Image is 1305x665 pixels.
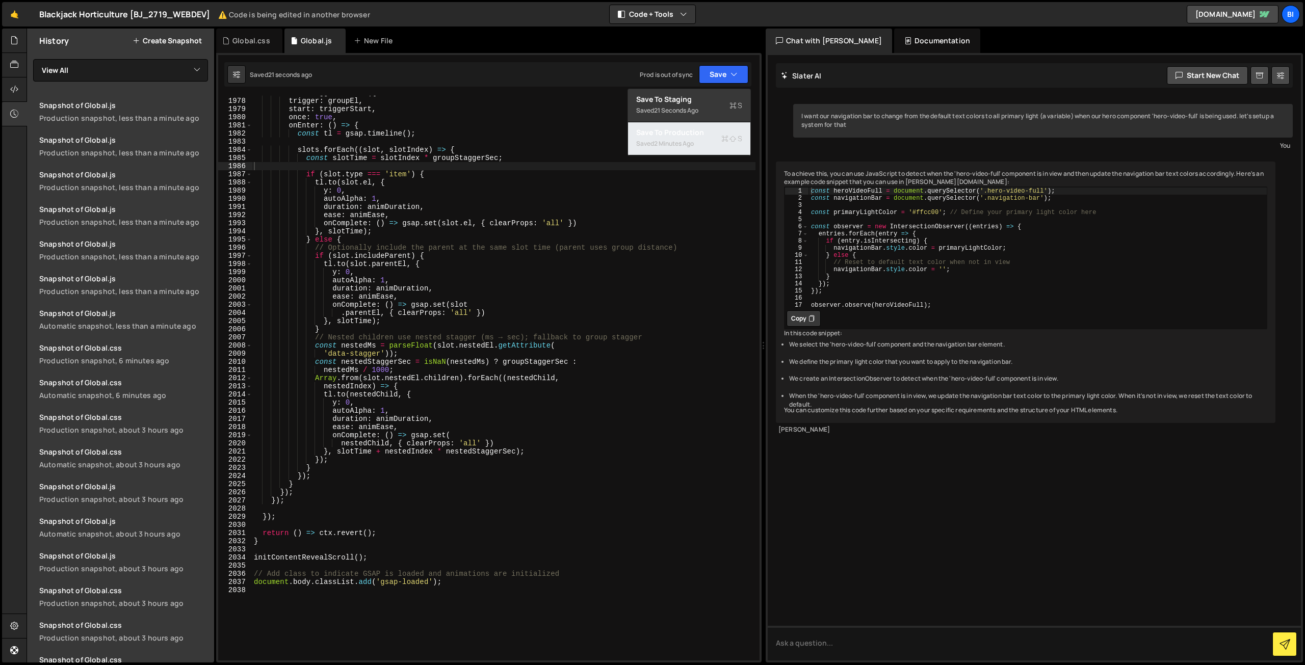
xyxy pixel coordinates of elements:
[218,317,252,325] div: 2005
[785,295,808,302] div: 16
[636,104,742,117] div: Saved
[218,154,252,162] div: 1985
[789,375,1267,383] li: We create an IntersectionObserver to detect when the 'hero-video-full' component is in view.
[33,510,214,545] a: Snapshot of Global.js Automatic snapshot, about 3 hours ago
[628,89,750,122] button: Save to StagingS Saved21 seconds ago
[218,504,252,513] div: 2028
[218,447,252,456] div: 2021
[218,178,252,187] div: 1988
[766,29,892,53] div: Chat with [PERSON_NAME]
[33,337,214,371] a: Snapshot of Global.css Production snapshot, 6 minutes ago
[2,2,27,26] a: 🤙
[39,135,208,145] div: Snapshot of Global.js
[39,494,208,504] div: Production snapshot, about 3 hours ago
[218,227,252,235] div: 1994
[640,70,693,79] div: Prod is out of sync
[39,390,208,400] div: Automatic snapshot, 6 minutes ago
[785,245,808,252] div: 9
[218,456,252,464] div: 2022
[39,564,208,573] div: Production snapshot, about 3 hours ago
[39,356,208,365] div: Production snapshot, 6 minutes ago
[793,104,1293,138] div: I want our navigation bar to change from the default text colors to all primary light (a variable...
[1282,5,1300,23] a: Bi
[699,65,748,84] button: Save
[218,187,252,195] div: 1989
[218,562,252,570] div: 2035
[218,537,252,545] div: 2032
[33,129,214,164] a: Snapshot of Global.jsProduction snapshot, less than a minute ago
[785,302,808,309] div: 17
[33,545,214,579] a: Snapshot of Global.js Production snapshot, about 3 hours ago
[218,553,252,562] div: 2034
[39,425,208,435] div: Production snapshot, about 3 hours ago
[39,620,208,630] div: Snapshot of Global.css
[218,219,252,227] div: 1993
[268,70,312,79] div: 21 seconds ago
[39,551,208,561] div: Snapshot of Global.js
[218,358,252,366] div: 2010
[785,252,808,259] div: 10
[39,100,208,110] div: Snapshot of Global.js
[39,321,208,331] div: Automatic snapshot, less than a minute ago
[218,333,252,341] div: 2007
[218,578,252,586] div: 2037
[610,5,695,23] button: Code + Tools
[785,216,808,223] div: 5
[39,516,208,526] div: Snapshot of Global.js
[785,287,808,295] div: 15
[796,140,1290,151] div: You
[636,94,742,104] div: Save to Staging
[785,237,808,245] div: 8
[218,439,252,447] div: 2020
[776,162,1275,423] div: To achieve this, you can use JavaScript to detect when the 'hero-video-full' component is in view...
[218,366,252,374] div: 2011
[218,292,252,301] div: 2002
[218,211,252,219] div: 1992
[218,138,252,146] div: 1983
[33,475,214,510] a: Snapshot of Global.js Production snapshot, about 3 hours ago
[39,8,370,20] div: Blackjack Horticulture [BJ_2719_WEBDEV]
[218,464,252,472] div: 2023
[39,252,208,261] div: Production snapshot, less than a minute ago
[218,480,252,488] div: 2025
[636,127,742,138] div: Save to Production
[39,447,208,457] div: Snapshot of Global.css
[133,37,202,45] button: Create Snapshot
[33,406,214,441] a: Snapshot of Global.css Production snapshot, about 3 hours ago
[781,71,822,81] h2: Slater AI
[33,371,214,406] a: Snapshot of Global.css Automatic snapshot, 6 minutes ago
[218,235,252,244] div: 1995
[39,274,208,283] div: Snapshot of Global.js
[789,392,1267,409] li: When the 'hero-video-full' component is in view, we update the navigation bar text color to the p...
[39,378,208,387] div: Snapshot of Global.css
[654,139,694,148] div: 2 minutes ago
[785,259,808,266] div: 11
[39,529,208,539] div: Automatic snapshot, about 3 hours ago
[39,286,208,296] div: Production snapshot, less than a minute ago
[33,233,214,268] a: Snapshot of Global.jsProduction snapshot, less than a minute ago
[39,182,208,192] div: Production snapshot, less than a minute ago
[232,36,270,46] div: Global.css
[218,170,252,178] div: 1987
[218,252,252,260] div: 1997
[33,164,214,198] a: Snapshot of Global.jsProduction snapshot, less than a minute ago
[218,341,252,350] div: 2008
[218,309,252,317] div: 2004
[789,340,1267,349] li: We select the 'hero-video-full' component and the navigation bar element.
[785,230,808,237] div: 7
[785,223,808,230] div: 6
[785,266,808,273] div: 12
[33,94,214,129] a: Snapshot of Global.jsProduction snapshot, less than a minute ago
[39,343,208,353] div: Snapshot of Global.css
[218,301,252,309] div: 2003
[218,415,252,423] div: 2017
[301,36,332,46] div: Global.js
[218,129,252,138] div: 1982
[1167,66,1248,85] button: Start new chat
[787,310,821,327] button: Copy
[218,260,252,268] div: 1998
[894,29,980,53] div: Documentation
[218,10,370,19] small: ⚠️ Code is being edited in another browser
[218,390,252,398] div: 2014
[218,431,252,439] div: 2019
